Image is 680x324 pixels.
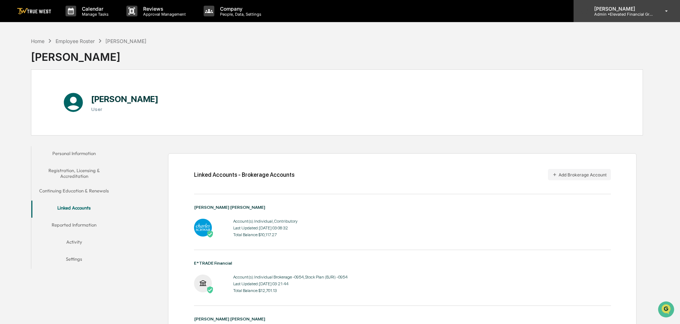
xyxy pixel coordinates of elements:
a: 🖐️Preclearance [4,143,49,155]
div: Home [31,38,45,44]
p: [PERSON_NAME] [589,6,655,12]
img: 8933085812038_c878075ebb4cc5468115_72.jpg [15,54,28,67]
span: [PERSON_NAME] [22,116,58,122]
div: secondary tabs example [31,146,117,269]
p: Admin • Elevated Financial Group [589,12,655,17]
iframe: Open customer support [657,301,676,320]
div: [PERSON_NAME] [PERSON_NAME] [194,205,611,210]
div: Total Balance: $12,701.13 [233,288,347,293]
span: • [59,97,62,102]
div: 🖐️ [7,146,13,152]
div: Last Updated: [DATE] 03:08:32 [233,225,298,230]
img: Active [206,230,214,238]
a: 🗄️Attestations [49,143,91,155]
span: [PERSON_NAME] [22,97,58,102]
p: Calendar [76,6,112,12]
div: Last Updated: [DATE] 03:21:44 [233,281,347,286]
div: 🔎 [7,160,13,165]
img: E*TRADE Financial - Active [194,275,212,292]
button: Settings [31,252,117,269]
p: Manage Tasks [76,12,112,17]
span: [DATE] [63,116,78,122]
div: 🗄️ [52,146,57,152]
div: Linked Accounts - Brokerage Accounts [194,171,294,178]
button: See all [110,78,130,86]
span: • [59,116,62,122]
p: Company [214,6,265,12]
button: Personal Information [31,146,117,163]
h3: User [91,106,158,112]
div: Account(s): Individual, Contributory [233,219,298,224]
img: Tammy Steffen [7,109,19,121]
a: Powered byPylon [50,176,86,182]
p: People, Data, Settings [214,12,265,17]
button: Start new chat [121,57,130,65]
h1: [PERSON_NAME] [91,94,158,104]
div: Past conversations [7,79,48,85]
button: Reported Information [31,218,117,235]
img: Active [206,286,214,293]
button: Registration, Licensing & Accreditation [31,163,117,184]
span: Pylon [71,176,86,182]
div: [PERSON_NAME] [105,38,146,44]
span: Preclearance [14,145,46,153]
span: Attestations [59,145,88,153]
div: [PERSON_NAME] [31,45,146,63]
div: [PERSON_NAME] [PERSON_NAME] [194,317,611,322]
span: [DATE] [63,97,78,102]
div: Total Balance: $10,117.27 [233,232,298,237]
p: Reviews [137,6,189,12]
div: Start new chat [32,54,117,62]
button: Linked Accounts [31,201,117,218]
button: Continuing Education & Renewals [31,184,117,201]
img: logo [17,8,51,15]
div: Employee Roster [56,38,95,44]
div: E*TRADE Financial [194,261,611,266]
p: How can we help? [7,15,130,26]
img: Charles Schwab - Active [194,219,212,237]
img: Tammy Steffen [7,90,19,101]
a: 🔎Data Lookup [4,156,48,169]
p: Approval Management [137,12,189,17]
div: Account(s): Individual Brokerage -0954, Stock Plan (BJRI) -0954 [233,275,347,280]
div: We're available if you need us! [32,62,98,67]
span: Data Lookup [14,159,45,166]
button: Activity [31,235,117,252]
img: 1746055101610-c473b297-6a78-478c-a979-82029cc54cd1 [7,54,20,67]
button: Add Brokerage Account [548,169,611,180]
